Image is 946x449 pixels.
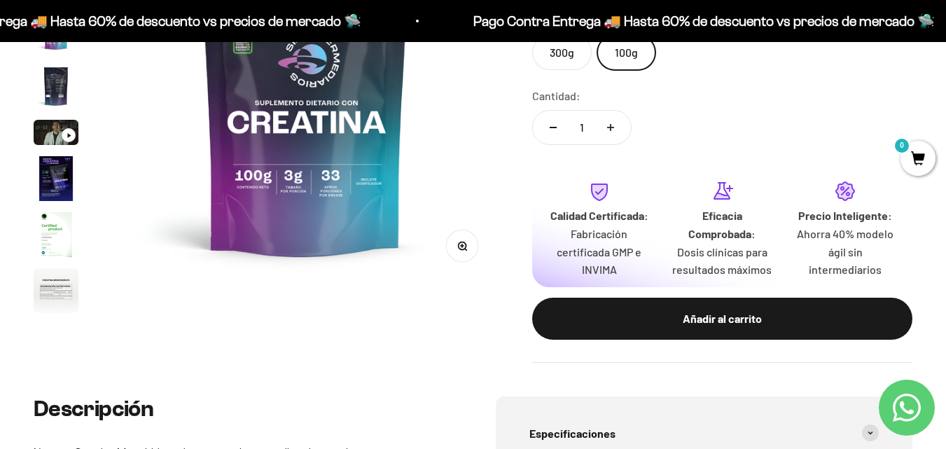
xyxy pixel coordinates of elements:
mark: 0 [893,137,910,154]
div: La confirmación de la pureza de los ingredientes. [17,164,290,202]
strong: Eficacia Comprobada: [688,209,756,240]
a: 0 [900,152,935,167]
button: Enviar [228,209,290,233]
button: Aumentar cantidad [590,111,631,144]
span: Enviar [229,209,288,233]
button: Ir al artículo 7 [34,212,78,261]
p: Ahorra 40% modelo ágil sin intermediarios [795,225,896,279]
span: Especificaciones [529,424,615,443]
button: Ir al artículo 6 [34,156,78,205]
button: Reducir cantidad [533,111,573,144]
p: ¿Qué te daría la seguridad final para añadir este producto a tu carrito? [17,22,290,55]
div: Un mensaje de garantía de satisfacción visible. [17,136,290,160]
img: Creatina Monohidrato [34,212,78,257]
button: Ir al artículo 5 [34,120,78,149]
h2: Descripción [34,396,451,421]
strong: Precio Inteligente: [798,209,892,222]
img: Creatina Monohidrato [34,64,78,109]
img: Creatina Monohidrato [34,268,78,313]
button: Añadir al carrito [532,298,912,340]
p: Dosis clínicas para resultados máximos [672,243,773,279]
label: Cantidad: [532,87,580,105]
button: Ir al artículo 8 [34,268,78,317]
div: Más detalles sobre la fecha exacta de entrega. [17,108,290,132]
div: Un aval de expertos o estudios clínicos en la página. [17,67,290,104]
button: Ir al artículo 4 [34,64,78,113]
strong: Calidad Certificada: [550,209,648,222]
p: Fabricación certificada GMP e INVIMA [549,225,650,279]
div: Añadir al carrito [560,310,884,328]
img: Creatina Monohidrato [34,156,78,201]
p: Pago Contra Entrega 🚚 Hasta 60% de descuento vs precios de mercado 🛸 [457,10,918,32]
